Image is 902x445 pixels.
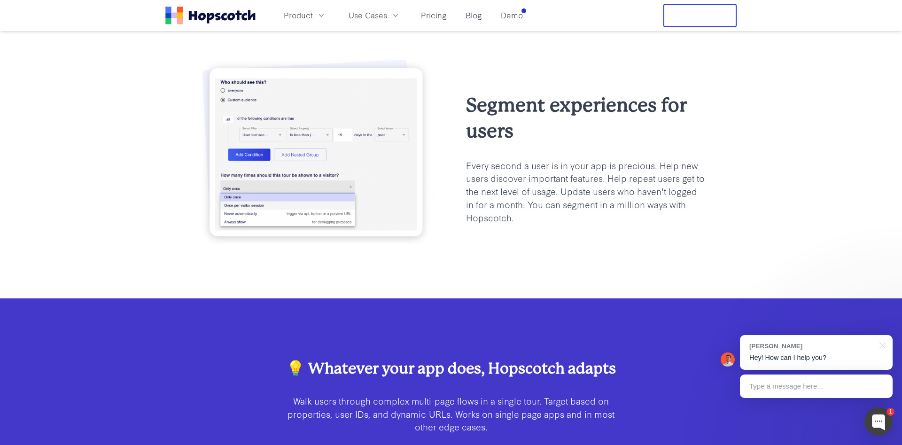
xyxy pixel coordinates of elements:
[740,375,893,398] div: Type a message here...
[886,408,894,416] div: 1
[343,8,406,23] button: Use Cases
[417,8,451,23] a: Pricing
[278,8,332,23] button: Product
[195,55,436,250] img: targeting customers with hopscotch onboarding flows
[497,8,527,23] a: Demo
[663,4,737,27] button: Free Trial
[462,8,486,23] a: Blog
[466,92,707,144] h2: Segment experiences for users
[165,7,256,24] a: Home
[749,353,883,363] p: Hey! How can I help you?
[286,394,616,434] p: Walk users through complex multi-page flows in a single tour. Target based on properties, user ID...
[286,359,616,379] h3: 💡 Whatever your app does, Hopscotch adapts
[284,9,313,21] span: Product
[349,9,387,21] span: Use Cases
[466,159,707,224] p: Every second a user is in your app is precious. Help new users discover important features. Help ...
[721,352,735,367] img: Mark Spera
[749,342,874,351] div: [PERSON_NAME]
